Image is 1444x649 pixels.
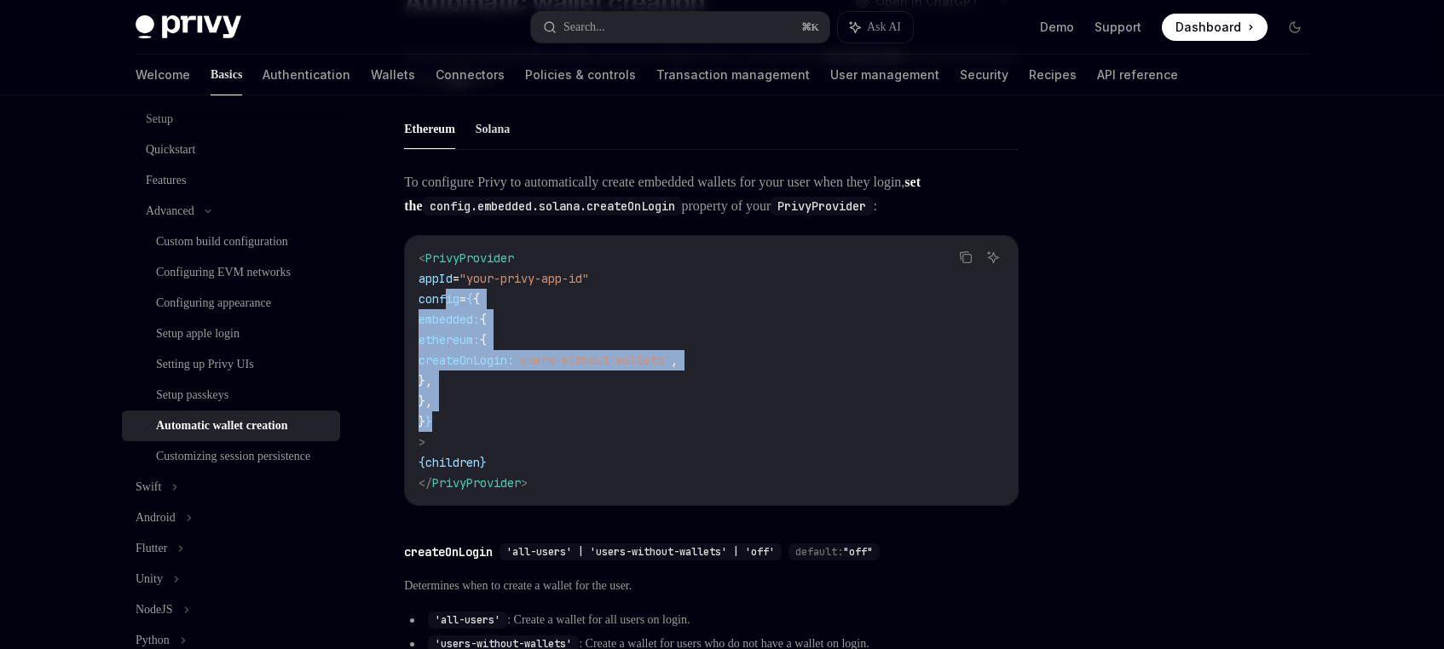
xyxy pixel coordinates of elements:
a: Configuring appearance [122,288,340,319]
a: Setup apple login [122,319,340,349]
strong: set the [404,175,921,213]
span: 'all-users' | 'users-without-wallets' | 'off' [506,545,775,559]
code: PrivyProvider [771,197,873,215]
div: Quickstart [146,140,195,160]
a: API reference [1097,55,1178,95]
div: NodeJS [136,600,173,620]
span: }, [419,373,432,388]
span: } [419,414,425,429]
span: { [480,332,487,347]
a: Authentication [263,55,350,95]
span: ethereum: [419,332,480,347]
span: { [419,455,425,470]
a: Support [1095,19,1141,36]
span: { [473,291,480,307]
a: Features [122,165,340,196]
a: Demo [1040,19,1074,36]
span: = [453,271,459,286]
div: Setup passkeys [156,385,228,405]
button: Ask AI [838,12,913,43]
span: embedded: [419,312,480,327]
div: Search... [563,17,605,37]
a: Connectors [436,55,505,95]
a: Welcome [136,55,190,95]
a: Setup passkeys [122,380,340,411]
span: { [466,291,473,307]
div: Android [136,508,176,528]
button: Search...⌘K [531,12,829,43]
button: Solana [476,109,510,149]
a: Policies & controls [525,55,636,95]
a: Configuring EVM networks [122,257,340,288]
button: Ethereum [404,109,455,149]
a: Recipes [1029,55,1077,95]
span: default: [795,545,843,559]
a: Security [960,55,1008,95]
span: Dashboard [1175,19,1241,36]
span: } [480,455,487,470]
span: 'users-without-wallets' [514,353,671,368]
span: PrivyProvider [425,250,514,266]
span: </ [419,475,432,491]
div: Configuring appearance [156,293,271,313]
a: Basics [211,55,242,95]
span: < [419,250,425,266]
div: createOnLogin [404,543,493,560]
span: config [419,291,459,307]
button: Copy the contents from the code block [955,246,977,268]
span: }, [419,393,432,409]
span: children [425,455,480,470]
a: Setting up Privy UIs [122,349,340,380]
a: Dashboard [1162,14,1268,41]
div: Features [146,170,186,191]
button: Ask AI [982,246,1004,268]
li: : Create a wallet for all users on login. [404,610,1019,630]
span: PrivyProvider [432,475,521,491]
code: 'all-users' [428,612,507,629]
span: { [480,312,487,327]
div: Setting up Privy UIs [156,354,254,375]
span: Determines when to create a wallet for the user. [404,576,1019,596]
div: Advanced [146,201,194,221]
a: User management [830,55,939,95]
div: Custom build configuration [156,232,288,252]
a: Customizing session persistence [122,441,340,472]
div: Customizing session persistence [156,446,310,467]
span: appId [419,271,453,286]
a: Custom build configuration [122,227,340,257]
span: > [521,475,528,491]
div: Unity [136,569,163,589]
a: Wallets [371,55,415,95]
div: Setup apple login [156,324,240,344]
a: Automatic wallet creation [122,411,340,441]
span: = [459,291,466,307]
span: , [671,353,678,368]
a: Quickstart [122,135,340,165]
span: To configure Privy to automatically create embedded wallets for your user when they login, proper... [404,170,1019,218]
div: Flutter [136,538,167,559]
span: "your-privy-app-id" [459,271,589,286]
code: config.embedded.solana.createOnLogin [423,197,682,215]
div: Configuring EVM networks [156,262,291,283]
div: Automatic wallet creation [156,416,287,436]
span: ⌘ K [801,20,819,34]
span: createOnLogin: [419,353,514,368]
a: Transaction management [656,55,810,95]
span: Ask AI [867,19,901,36]
span: "off" [843,545,873,559]
div: Swift [136,477,161,497]
span: > [419,434,425,450]
button: Toggle dark mode [1281,14,1308,41]
img: dark logo [136,15,241,39]
span: } [425,414,432,429]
